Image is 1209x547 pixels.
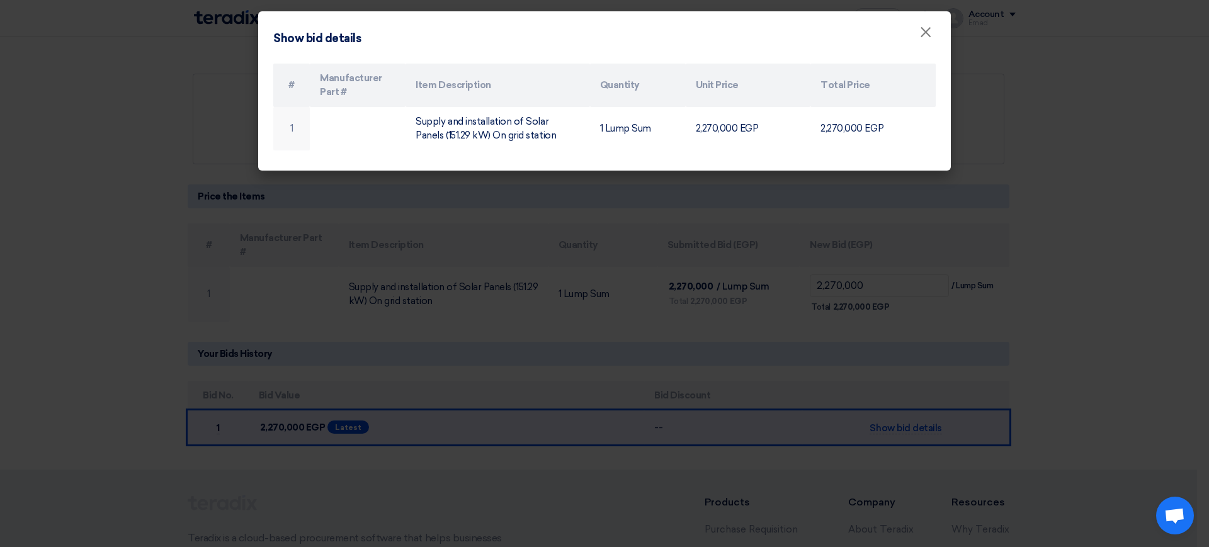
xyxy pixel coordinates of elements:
[273,30,361,47] h4: Show bid details
[310,64,406,107] th: Manufacturer Part #
[919,23,932,48] span: ×
[909,20,942,45] button: Close
[273,107,310,150] td: 1
[273,64,310,107] th: #
[590,107,686,150] td: 1 Lump Sum
[686,107,811,150] td: 2,270,000 EGP
[810,107,936,150] td: 2,270,000 EGP
[406,64,589,107] th: Item Description
[686,64,811,107] th: Unit Price
[406,107,589,150] td: Supply and installation of Solar Panels (151.29 kW) On grid station
[1156,497,1194,534] a: Open chat
[590,64,686,107] th: Quantity
[810,64,936,107] th: Total Price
